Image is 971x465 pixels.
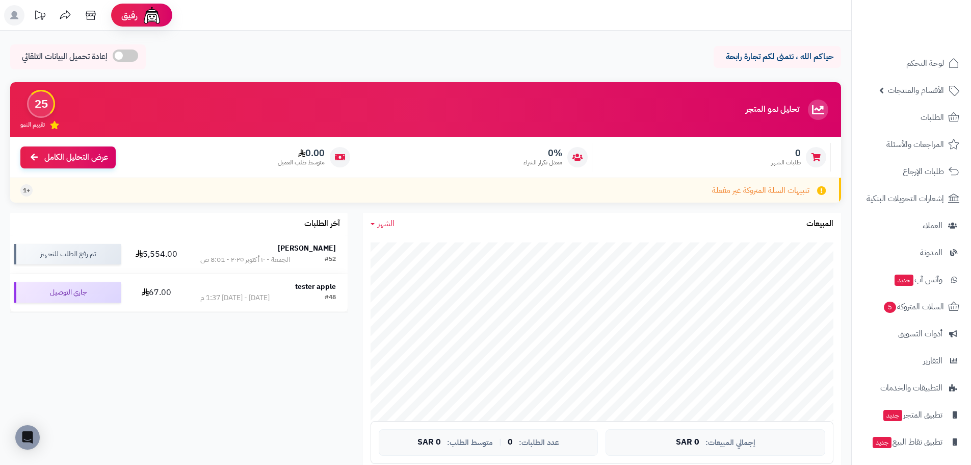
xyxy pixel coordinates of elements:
a: الطلبات [858,105,965,130]
span: جديد [883,410,902,421]
span: 0 SAR [676,438,699,447]
span: 0.00 [278,148,325,159]
div: جاري التوصيل [14,282,121,303]
span: تقييم النمو [20,120,45,129]
span: إجمالي المبيعات: [705,438,755,447]
span: 0 [508,438,513,447]
a: المدونة [858,240,965,265]
h3: المبيعات [806,219,833,229]
a: الشهر [371,218,395,230]
p: حياكم الله ، نتمنى لكم تجارة رابحة [721,51,833,63]
a: وآتس آبجديد [858,267,965,292]
a: التطبيقات والخدمات [858,376,965,400]
span: لوحة التحكم [906,56,944,70]
span: طلبات الشهر [771,158,801,167]
span: 0 [771,148,801,159]
div: تم رفع الطلب للتجهيز [14,244,121,264]
span: | [499,438,502,446]
span: التطبيقات والخدمات [880,381,942,395]
div: Open Intercom Messenger [15,425,40,450]
img: ai-face.png [142,5,162,26]
a: السلات المتروكة5 [858,295,965,319]
td: 67.00 [125,274,189,311]
span: الشهر [378,217,395,230]
div: الجمعة - ١٠ أكتوبر ٢٠٢٥ - 8:01 ص [200,255,290,265]
a: لوحة التحكم [858,51,965,76]
span: إشعارات التحويلات البنكية [867,191,944,206]
span: معدل تكرار الشراء [523,158,562,167]
a: تطبيق نقاط البيعجديد [858,430,965,454]
div: #48 [325,293,336,303]
span: طلبات الإرجاع [903,164,944,179]
a: عرض التحليل الكامل [20,146,116,168]
span: 5 [884,302,897,313]
div: #52 [325,255,336,265]
span: الأقسام والمنتجات [888,83,944,97]
span: تطبيق المتجر [882,408,942,422]
span: عدد الطلبات: [519,438,559,447]
h3: آخر الطلبات [304,219,340,229]
a: طلبات الإرجاع [858,159,965,184]
strong: tester apple [295,281,336,292]
a: إشعارات التحويلات البنكية [858,186,965,211]
span: عرض التحليل الكامل [44,152,108,163]
a: العملاء [858,213,965,238]
span: +1 [23,186,30,195]
strong: [PERSON_NAME] [278,243,336,254]
a: تطبيق المتجرجديد [858,403,965,427]
span: رفيق [121,9,138,21]
a: التقارير [858,349,965,373]
span: 0 SAR [417,438,441,447]
span: متوسط الطلب: [447,438,493,447]
span: إعادة تحميل البيانات التلقائي [22,51,108,63]
span: السلات المتروكة [883,300,944,314]
span: متوسط طلب العميل [278,158,325,167]
span: التقارير [923,354,942,368]
div: [DATE] - [DATE] 1:37 م [200,293,270,303]
td: 5,554.00 [125,235,189,273]
span: المدونة [920,246,942,260]
img: logo-2.png [902,23,961,44]
span: تطبيق نقاط البيع [872,435,942,449]
a: تحديثات المنصة [27,5,53,28]
span: 0% [523,148,562,159]
span: وآتس آب [894,273,942,287]
span: جديد [873,437,891,448]
span: أدوات التسويق [898,327,942,341]
span: جديد [895,275,913,286]
span: العملاء [923,218,942,233]
span: المراجعات والأسئلة [886,137,944,152]
a: المراجعات والأسئلة [858,132,965,157]
h3: تحليل نمو المتجر [746,105,799,114]
a: أدوات التسويق [858,322,965,346]
span: تنبيهات السلة المتروكة غير مفعلة [712,185,809,197]
span: الطلبات [921,110,944,125]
